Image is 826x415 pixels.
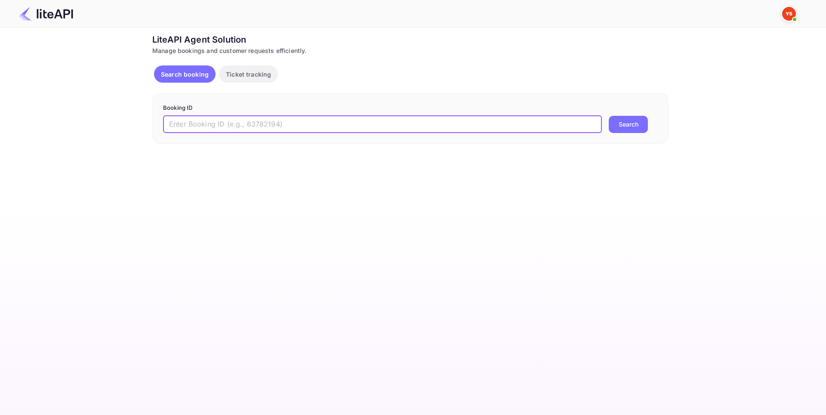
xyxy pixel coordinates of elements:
p: Booking ID [163,104,658,112]
p: Search booking [161,70,209,79]
div: Manage bookings and customer requests efficiently. [152,46,669,55]
img: LiteAPI Logo [19,7,73,21]
button: Search [609,116,648,133]
p: Ticket tracking [226,70,271,79]
img: Yandex Support [782,7,796,21]
div: LiteAPI Agent Solution [152,33,669,46]
input: Enter Booking ID (e.g., 63782194) [163,116,602,133]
